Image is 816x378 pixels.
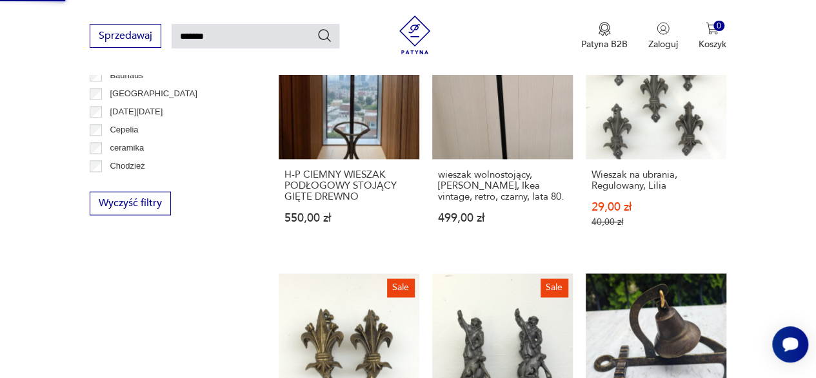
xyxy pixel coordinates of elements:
[284,213,413,224] p: 550,00 zł
[110,68,143,83] p: Bauhaus
[699,38,726,50] p: Koszyk
[706,22,719,35] img: Ikona koszyka
[90,24,161,48] button: Sprzedawaj
[648,22,678,50] button: Zaloguj
[581,22,628,50] a: Ikona medaluPatyna B2B
[438,169,567,202] h3: wieszak wolnostojący, [PERSON_NAME], Ikea vintage, retro, czarny, lata 80.
[581,38,628,50] p: Patyna B2B
[657,22,670,35] img: Ikonka użytkownika
[110,87,197,101] p: [GEOGRAPHIC_DATA]
[592,216,721,227] p: 40,00 zł
[438,213,567,224] p: 499,00 zł
[581,22,628,50] button: Patyna B2B
[592,202,721,213] p: 29,00 zł
[110,105,163,119] p: [DATE][DATE]
[648,38,678,50] p: Zaloguj
[110,159,144,173] p: Chodzież
[432,18,573,253] a: wieszak wolnostojący, Rutger Andersson, Ikea vintage, retro, czarny, lata 80.wieszak wolnostojący...
[699,22,726,50] button: 0Koszyk
[110,141,144,155] p: ceramika
[586,18,726,253] a: SaleWieszak na ubrania, Regulowany, LiliaWieszak na ubrania, Regulowany, Lilia29,00 zł40,00 zł
[395,16,434,54] img: Patyna - sklep z meblami i dekoracjami vintage
[592,169,721,191] h3: Wieszak na ubrania, Regulowany, Lilia
[90,191,171,215] button: Wyczyść filtry
[284,169,413,202] h3: H-P CIEMNY WIESZAK PODŁOGOWY STOJĄCY GIĘTE DREWNO
[598,22,611,36] img: Ikona medalu
[317,28,332,43] button: Szukaj
[713,21,724,32] div: 0
[772,326,808,362] iframe: Smartsupp widget button
[90,32,161,41] a: Sprzedawaj
[279,18,419,253] a: H-P CIEMNY WIESZAK PODŁOGOWY STOJĄCY GIĘTE DREWNOH-P CIEMNY WIESZAK PODŁOGOWY STOJĄCY GIĘTE DREWN...
[110,177,142,191] p: Ćmielów
[110,123,138,137] p: Cepelia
